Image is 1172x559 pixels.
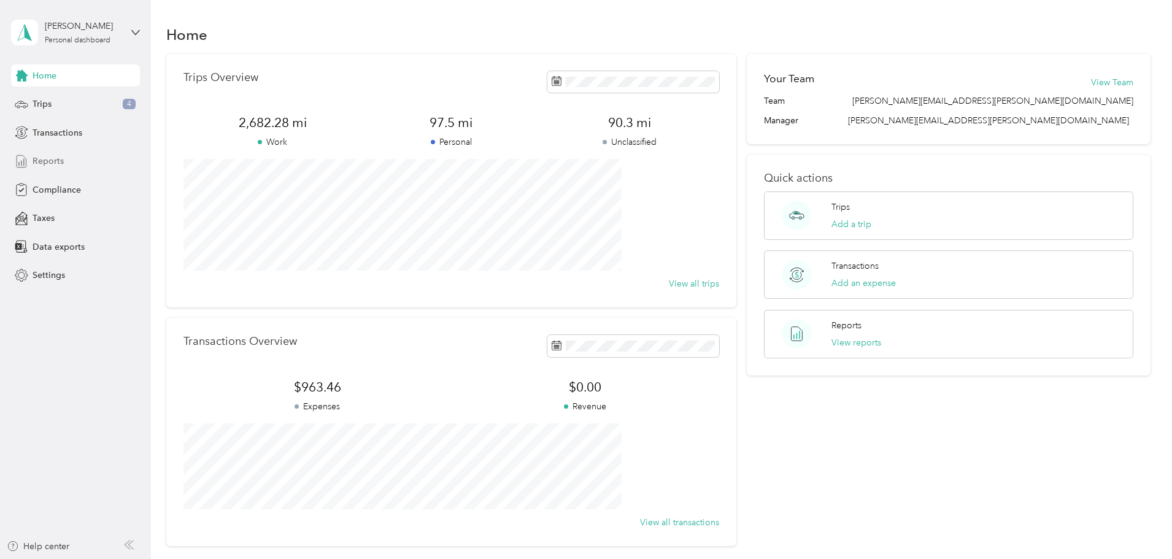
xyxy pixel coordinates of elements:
[33,69,56,82] span: Home
[541,136,719,148] p: Unclassified
[831,277,896,290] button: Add an expense
[33,212,55,225] span: Taxes
[123,99,136,110] span: 4
[852,94,1133,107] span: [PERSON_NAME][EMAIL_ADDRESS][PERSON_NAME][DOMAIN_NAME]
[33,269,65,282] span: Settings
[183,335,297,348] p: Transactions Overview
[183,136,362,148] p: Work
[764,94,785,107] span: Team
[831,260,879,272] p: Transactions
[451,400,719,413] p: Revenue
[33,183,81,196] span: Compliance
[362,114,541,131] span: 97.5 mi
[640,516,719,529] button: View all transactions
[1103,490,1172,559] iframe: Everlance-gr Chat Button Frame
[669,277,719,290] button: View all trips
[183,400,451,413] p: Expenses
[451,379,719,396] span: $0.00
[848,115,1129,126] span: [PERSON_NAME][EMAIL_ADDRESS][PERSON_NAME][DOMAIN_NAME]
[33,98,52,110] span: Trips
[7,540,69,553] button: Help center
[183,114,362,131] span: 2,682.28 mi
[33,126,82,139] span: Transactions
[33,241,85,253] span: Data exports
[764,71,814,87] h2: Your Team
[183,379,451,396] span: $963.46
[45,37,110,44] div: Personal dashboard
[362,136,541,148] p: Personal
[764,114,798,127] span: Manager
[33,155,64,168] span: Reports
[541,114,719,131] span: 90.3 mi
[831,218,871,231] button: Add a trip
[831,201,850,214] p: Trips
[166,28,207,41] h1: Home
[183,71,258,84] p: Trips Overview
[831,336,881,349] button: View reports
[831,319,862,332] p: Reports
[45,20,121,33] div: [PERSON_NAME]
[764,172,1133,185] p: Quick actions
[1091,76,1133,89] button: View Team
